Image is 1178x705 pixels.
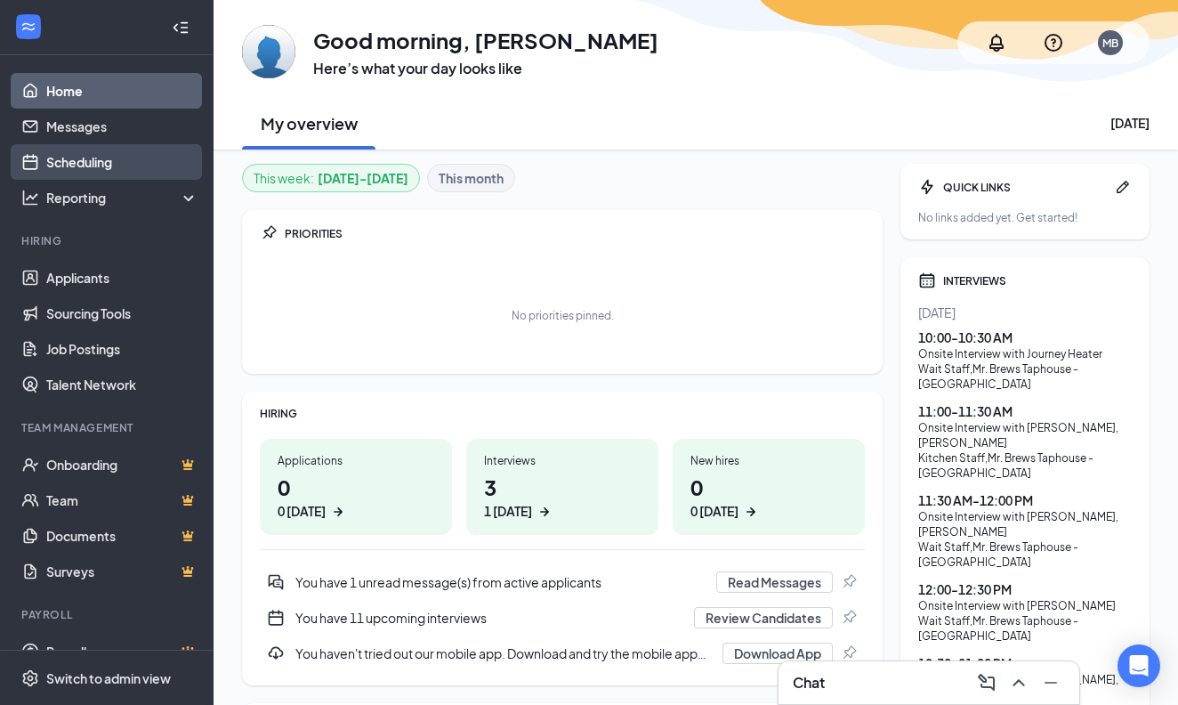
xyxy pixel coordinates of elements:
div: 0 [DATE] [278,502,326,521]
b: [DATE] - [DATE] [318,168,408,188]
div: MB [1102,36,1118,51]
a: Applications00 [DATE]ArrowRight [260,439,452,535]
button: Minimize [1037,669,1065,697]
div: Applications [278,453,434,468]
div: 0 [DATE] [690,502,738,521]
div: Wait Staff , Mr. Brews Taphouse - [GEOGRAPHIC_DATA] [918,361,1132,392]
a: Applicants [46,260,198,296]
a: DoubleChatActiveYou have 1 unread message(s) from active applicantsRead MessagesPin [260,564,865,600]
svg: Pin [260,224,278,242]
svg: Pen [1114,178,1132,196]
h1: 0 [690,472,847,521]
div: Team Management [21,420,195,435]
div: Payroll [21,607,195,622]
div: Hiring [21,233,195,248]
div: Onsite Interview with [PERSON_NAME], [PERSON_NAME] [918,420,1132,450]
svg: Analysis [21,189,39,207]
button: Read Messages [716,571,833,593]
button: ComposeMessage [972,669,1001,697]
div: Kitchen Staff , Mr. Brews Taphouse - [GEOGRAPHIC_DATA] [918,450,1132,481]
div: No links added yet. Get started! [918,210,1132,225]
a: Home [46,73,198,109]
div: PRIORITIES [285,226,865,241]
div: 12:00 - 12:30 PM [918,580,1132,598]
div: 12:30 - 01:00 PM [918,654,1132,672]
svg: Notifications [986,32,1007,53]
svg: Pin [840,644,858,662]
svg: ArrowRight [329,503,347,521]
svg: CalendarNew [267,609,285,627]
button: ChevronUp [1005,669,1033,697]
a: PayrollCrown [46,634,198,669]
div: 1 [DATE] [484,502,532,521]
div: 11:30 AM - 12:00 PM [918,491,1132,509]
div: HIRING [260,406,865,421]
div: You have 11 upcoming interviews [295,609,683,627]
a: TeamCrown [46,482,198,518]
h3: Chat [793,673,825,693]
a: Sourcing Tools [46,296,198,331]
div: You have 1 unread message(s) from active applicants [295,573,706,591]
div: Reporting [46,189,199,207]
img: Marty Bell [242,25,295,78]
svg: Bolt [918,178,936,196]
a: SurveysCrown [46,554,198,589]
div: No priorities pinned. [512,308,614,323]
a: CalendarNewYou have 11 upcoming interviewsReview CandidatesPin [260,600,865,636]
h3: Here’s what your day looks like [313,59,658,78]
div: You haven't tried out our mobile app. Download and try the mobile app here... [260,636,865,671]
div: Onsite Interview with Journey Heater [918,346,1132,361]
svg: ArrowRight [536,503,553,521]
div: Interviews [484,453,641,468]
h2: My overview [261,112,358,134]
svg: Collapse [172,19,190,36]
svg: DoubleChatActive [267,573,285,591]
a: New hires00 [DATE]ArrowRight [673,439,865,535]
svg: ChevronUp [1008,672,1029,693]
svg: Pin [840,573,858,591]
h1: 3 [484,472,641,521]
h1: Good morning, [PERSON_NAME] [313,25,658,55]
svg: Minimize [1040,672,1061,693]
div: Onsite Interview with [PERSON_NAME], [PERSON_NAME] [918,509,1132,539]
a: Talent Network [46,367,198,402]
a: OnboardingCrown [46,447,198,482]
div: You haven't tried out our mobile app. Download and try the mobile app here... [295,644,712,662]
a: Scheduling [46,144,198,180]
button: Review Candidates [694,607,833,628]
div: 11:00 - 11:30 AM [918,402,1132,420]
svg: Settings [21,669,39,687]
div: 10:00 - 10:30 AM [918,328,1132,346]
a: Job Postings [46,331,198,367]
div: You have 1 unread message(s) from active applicants [260,564,865,600]
svg: Download [267,644,285,662]
div: [DATE] [918,304,1132,321]
div: Switch to admin view [46,669,171,687]
div: New hires [690,453,847,468]
a: Messages [46,109,198,144]
svg: ArrowRight [742,503,760,521]
a: DownloadYou haven't tried out our mobile app. Download and try the mobile app here...Download AppPin [260,636,865,671]
b: This month [439,168,504,188]
div: INTERVIEWS [943,273,1132,288]
svg: Pin [840,609,858,627]
div: You have 11 upcoming interviews [260,600,865,636]
div: Wait Staff , Mr. Brews Taphouse - [GEOGRAPHIC_DATA] [918,539,1132,570]
button: Download App [722,643,833,664]
div: Wait Staff , Mr. Brews Taphouse - [GEOGRAPHIC_DATA] [918,613,1132,644]
div: Open Intercom Messenger [1117,644,1160,687]
svg: QuestionInfo [1043,32,1064,53]
a: Interviews31 [DATE]ArrowRight [466,439,658,535]
h1: 0 [278,472,434,521]
div: This week : [254,168,408,188]
svg: WorkstreamLogo [20,18,37,36]
a: DocumentsCrown [46,518,198,554]
div: QUICK LINKS [943,180,1107,195]
div: Onsite Interview with [PERSON_NAME] [918,598,1132,613]
svg: ComposeMessage [976,672,997,693]
div: [DATE] [1110,114,1150,132]
svg: Calendar [918,271,936,289]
